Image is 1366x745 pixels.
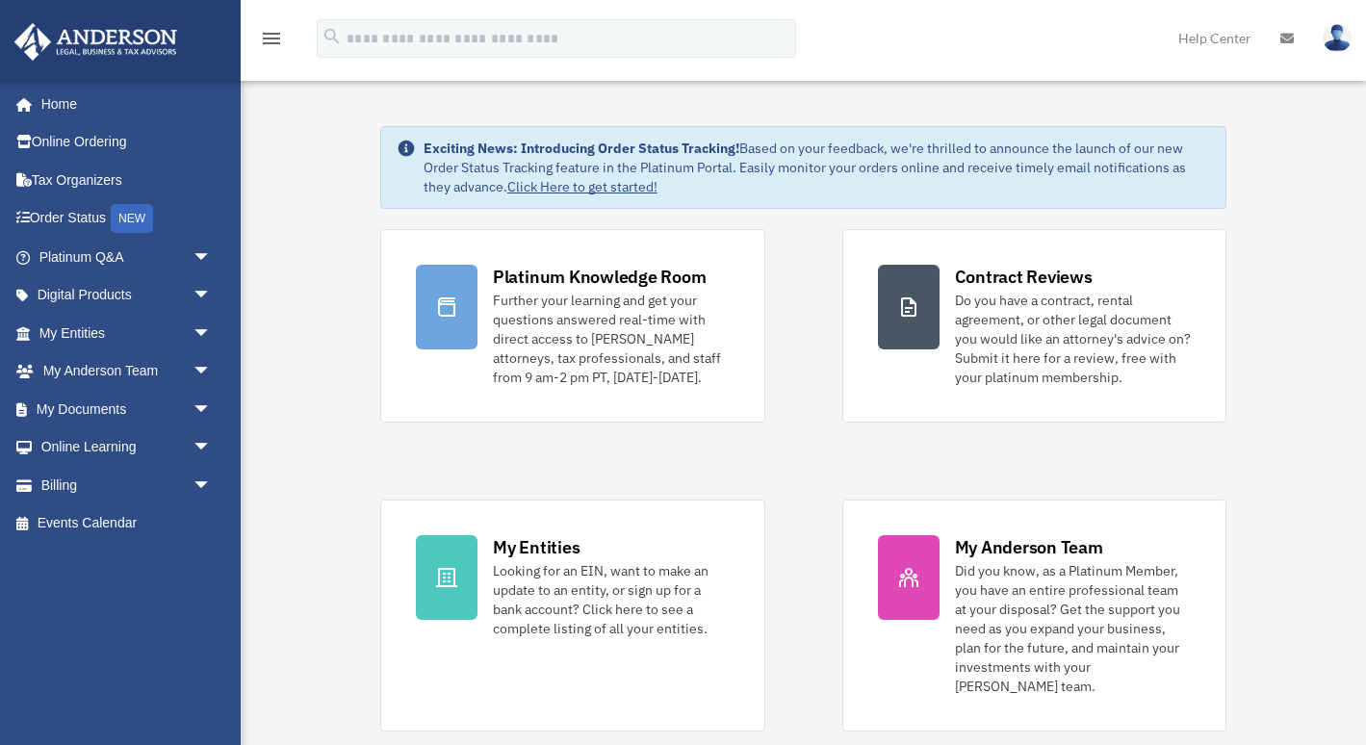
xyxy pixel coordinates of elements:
strong: Exciting News: Introducing Order Status Tracking! [424,140,739,157]
span: arrow_drop_down [193,314,231,353]
div: Did you know, as a Platinum Member, you have an entire professional team at your disposal? Get th... [955,561,1192,696]
div: Do you have a contract, rental agreement, or other legal document you would like an attorney's ad... [955,291,1192,387]
span: arrow_drop_down [193,390,231,429]
span: arrow_drop_down [193,352,231,392]
a: My Entitiesarrow_drop_down [13,314,241,352]
a: Digital Productsarrow_drop_down [13,276,241,315]
img: Anderson Advisors Platinum Portal [9,23,183,61]
a: Online Ordering [13,123,241,162]
a: Events Calendar [13,504,241,543]
a: Home [13,85,231,123]
span: arrow_drop_down [193,466,231,505]
span: arrow_drop_down [193,276,231,316]
img: User Pic [1323,24,1352,52]
i: menu [260,27,283,50]
a: Click Here to get started! [507,178,657,195]
span: arrow_drop_down [193,428,231,468]
div: My Anderson Team [955,535,1103,559]
div: NEW [111,204,153,233]
a: Platinum Q&Aarrow_drop_down [13,238,241,276]
div: My Entities [493,535,580,559]
a: Online Learningarrow_drop_down [13,428,241,467]
a: My Anderson Team Did you know, as a Platinum Member, you have an entire professional team at your... [842,500,1227,732]
a: Billingarrow_drop_down [13,466,241,504]
i: search [322,26,343,47]
a: Contract Reviews Do you have a contract, rental agreement, or other legal document you would like... [842,229,1227,423]
a: Order StatusNEW [13,199,241,239]
div: Platinum Knowledge Room [493,265,707,289]
a: menu [260,34,283,50]
a: My Entities Looking for an EIN, want to make an update to an entity, or sign up for a bank accoun... [380,500,765,732]
span: arrow_drop_down [193,238,231,277]
div: Based on your feedback, we're thrilled to announce the launch of our new Order Status Tracking fe... [424,139,1210,196]
a: Tax Organizers [13,161,241,199]
a: Platinum Knowledge Room Further your learning and get your questions answered real-time with dire... [380,229,765,423]
div: Looking for an EIN, want to make an update to an entity, or sign up for a bank account? Click her... [493,561,730,638]
a: My Documentsarrow_drop_down [13,390,241,428]
a: My Anderson Teamarrow_drop_down [13,352,241,391]
div: Contract Reviews [955,265,1093,289]
div: Further your learning and get your questions answered real-time with direct access to [PERSON_NAM... [493,291,730,387]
